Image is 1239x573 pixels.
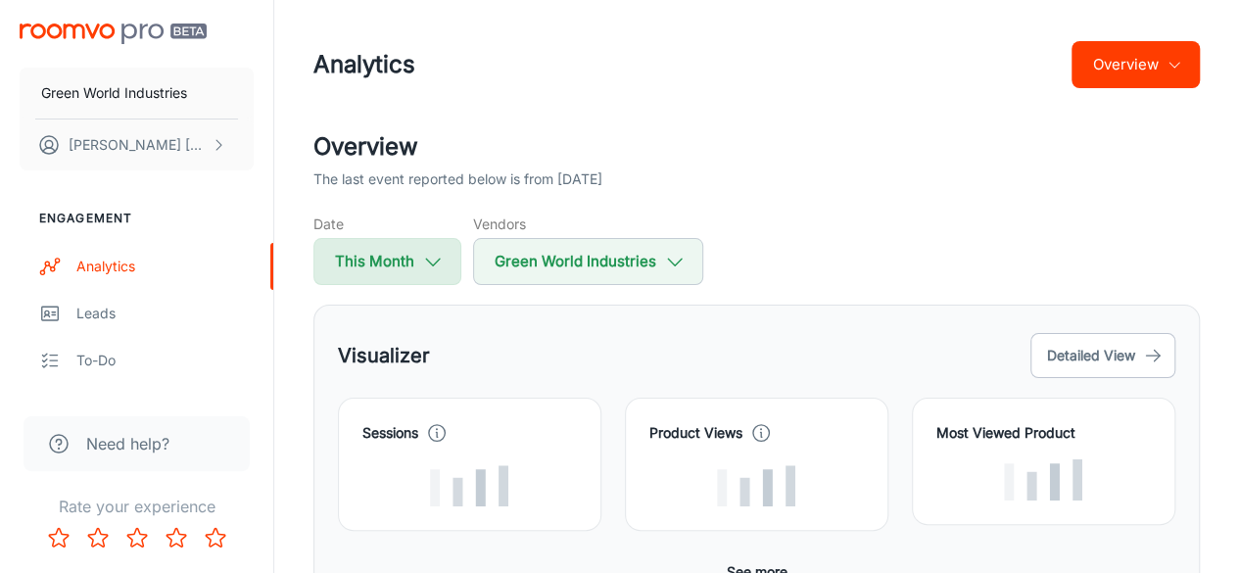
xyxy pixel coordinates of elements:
[1030,333,1175,378] button: Detailed View
[473,214,703,234] h5: Vendors
[649,422,742,444] h4: Product Views
[39,518,78,557] button: Rate 1 star
[338,341,430,370] h5: Visualizer
[76,303,254,324] div: Leads
[41,82,187,104] p: Green World Industries
[1072,41,1200,88] button: Overview
[196,518,235,557] button: Rate 5 star
[717,465,795,506] img: Loading
[313,129,1200,165] h2: Overview
[76,350,254,371] div: To-do
[362,422,418,444] h4: Sessions
[157,518,196,557] button: Rate 4 star
[313,168,602,190] p: The last event reported below is from [DATE]
[313,47,415,82] h1: Analytics
[78,518,118,557] button: Rate 2 star
[20,24,207,44] img: Roomvo PRO Beta
[430,465,508,506] img: Loading
[20,119,254,170] button: [PERSON_NAME] [PERSON_NAME]
[118,518,157,557] button: Rate 3 star
[1004,459,1082,501] img: Loading
[313,238,461,285] button: This Month
[16,495,258,518] p: Rate your experience
[69,134,207,156] p: [PERSON_NAME] [PERSON_NAME]
[20,68,254,119] button: Green World Industries
[76,256,254,277] div: Analytics
[936,422,1151,444] h4: Most Viewed Product
[473,238,703,285] button: Green World Industries
[313,214,461,234] h5: Date
[86,432,169,455] span: Need help?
